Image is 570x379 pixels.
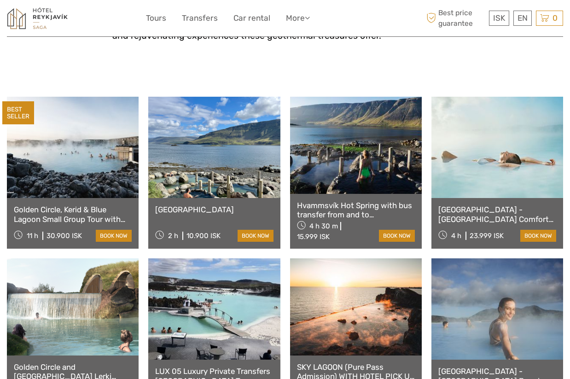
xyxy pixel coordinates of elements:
[493,13,505,23] span: ISK
[551,13,559,23] span: 0
[2,101,34,124] div: BEST SELLER
[146,12,166,25] a: Tours
[186,232,221,240] div: 10.900 ISK
[451,232,461,240] span: 4 h
[238,230,273,242] a: book now
[438,205,556,224] a: [GEOGRAPHIC_DATA] - [GEOGRAPHIC_DATA] Comfort including admission
[379,230,415,242] a: book now
[168,232,178,240] span: 2 h
[106,14,117,25] button: Open LiveChat chat widget
[96,230,132,242] a: book now
[13,16,104,23] p: We're away right now. Please check back later!
[155,205,273,214] a: [GEOGRAPHIC_DATA]
[424,8,487,28] span: Best price guarantee
[182,12,218,25] a: Transfers
[470,232,504,240] div: 23.999 ISK
[520,230,556,242] a: book now
[47,232,82,240] div: 30.900 ISK
[309,222,338,230] span: 4 h 30 m
[27,232,38,240] span: 11 h
[286,12,310,25] a: More
[297,233,330,241] div: 15.999 ISK
[513,11,532,26] div: EN
[233,12,270,25] a: Car rental
[7,7,68,29] img: 1545-f919e0b8-ed97-4305-9c76-0e37fee863fd_logo_small.jpg
[14,205,132,224] a: Golden Circle, Kerid & Blue Lagoon Small Group Tour with Admission Ticket
[297,201,415,220] a: Hvammsvík Hot Spring with bus transfer from and to [GEOGRAPHIC_DATA]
